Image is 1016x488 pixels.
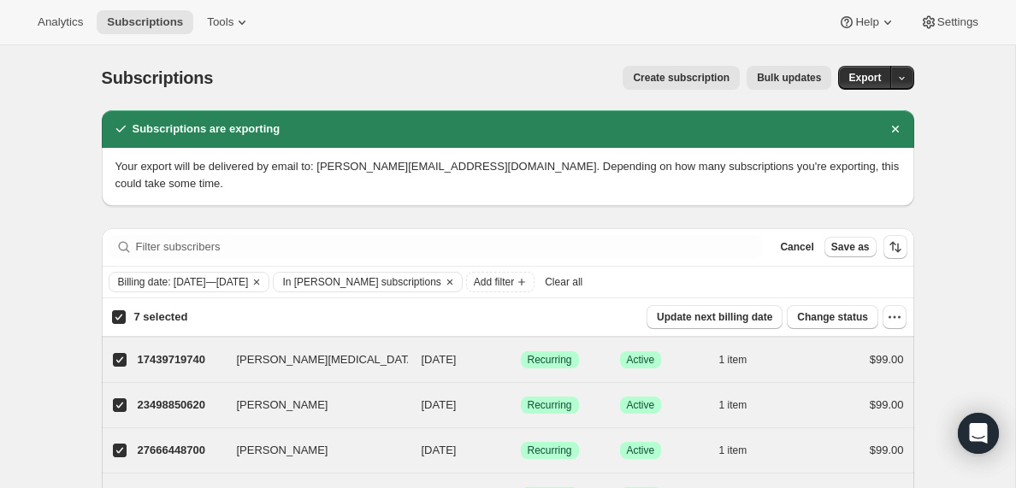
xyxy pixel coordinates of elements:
button: In Dunning subscriptions [274,273,440,291]
span: Analytics [38,15,83,29]
button: Create subscription [623,66,740,90]
span: Bulk updates [757,71,821,85]
span: Billing date: [DATE]—[DATE] [118,275,249,289]
span: Recurring [528,444,572,457]
span: Your export will be delivered by email to: [PERSON_NAME][EMAIL_ADDRESS][DOMAIN_NAME]. Depending o... [115,160,900,190]
button: Analytics [27,10,93,34]
button: 1 item [719,393,766,417]
h2: Subscriptions are exporting [133,121,281,138]
span: $99.00 [870,444,904,456]
span: $99.00 [870,353,904,366]
div: 17439719740[PERSON_NAME][MEDICAL_DATA][DATE]SuccessRecurringSuccessActive1 item$99.00 [138,348,904,372]
span: Export [848,71,881,85]
span: Recurring [528,353,572,367]
span: [DATE] [422,398,457,411]
p: 17439719740 [138,351,223,368]
p: 27666448700 [138,442,223,459]
span: 1 item [719,398,747,412]
span: 1 item [719,353,747,367]
button: Settings [910,10,989,34]
button: Export [838,66,891,90]
button: Clear [248,273,265,291]
span: Change status [797,310,868,324]
span: Save as [831,240,870,254]
button: Sort the results [883,235,907,259]
button: [PERSON_NAME] [227,391,398,419]
button: Change status [787,305,878,329]
span: [PERSON_NAME][MEDICAL_DATA] [237,351,418,368]
span: [PERSON_NAME] [237,442,328,459]
button: Help [828,10,906,34]
button: Add filter [466,272,535,292]
span: Cancel [780,240,813,254]
div: 27666448700[PERSON_NAME][DATE]SuccessRecurringSuccessActive1 item$99.00 [138,438,904,462]
button: [PERSON_NAME][MEDICAL_DATA] [227,346,398,373]
span: [DATE] [422,353,457,366]
p: 7 selected [133,309,187,326]
span: Active [627,398,655,412]
span: Help [855,15,878,29]
div: Open Intercom Messenger [958,413,999,454]
span: $99.00 [870,398,904,411]
span: Subscriptions [107,15,183,29]
span: 1 item [719,444,747,457]
span: Update next billing date [657,310,772,324]
span: Create subscription [633,71,730,85]
button: Billing date: Nov 3, 2025—Nov 5, 2025 [109,273,249,291]
span: Settings [937,15,978,29]
span: Active [627,353,655,367]
button: Bulk updates [747,66,831,90]
span: Active [627,444,655,457]
span: Add filter [474,275,514,289]
span: [DATE] [422,444,457,456]
button: 1 item [719,348,766,372]
span: Recurring [528,398,572,412]
button: Clear all [538,272,589,292]
button: Tools [197,10,261,34]
span: In [PERSON_NAME] subscriptions [282,275,440,289]
button: Clear [441,273,458,291]
button: Dismiss notification [883,117,907,141]
button: 1 item [719,438,766,462]
button: Save as [824,237,877,257]
span: [PERSON_NAME] [237,397,328,414]
input: Filter subscribers [136,235,764,259]
span: Subscriptions [102,68,214,87]
div: 23498850620[PERSON_NAME][DATE]SuccessRecurringSuccessActive1 item$99.00 [138,393,904,417]
span: Tools [207,15,233,29]
button: [PERSON_NAME] [227,437,398,464]
p: 23498850620 [138,397,223,414]
button: Update next billing date [647,305,783,329]
button: Cancel [773,237,820,257]
span: Clear all [545,275,582,289]
button: Subscriptions [97,10,193,34]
